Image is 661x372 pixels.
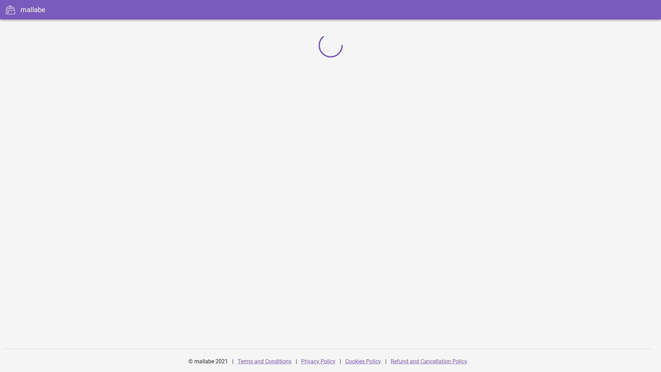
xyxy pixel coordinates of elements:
[345,358,381,365] a: Cookies Policy
[391,358,467,365] a: Refund and Cancellation Policy
[301,358,336,365] a: Privacy Policy
[232,353,234,370] div: |
[184,353,232,370] div: © mallabe 2021
[20,5,45,15] div: mallabe
[340,353,341,370] div: |
[296,353,297,370] div: |
[385,353,387,370] div: |
[238,358,291,365] a: Terms and Conditions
